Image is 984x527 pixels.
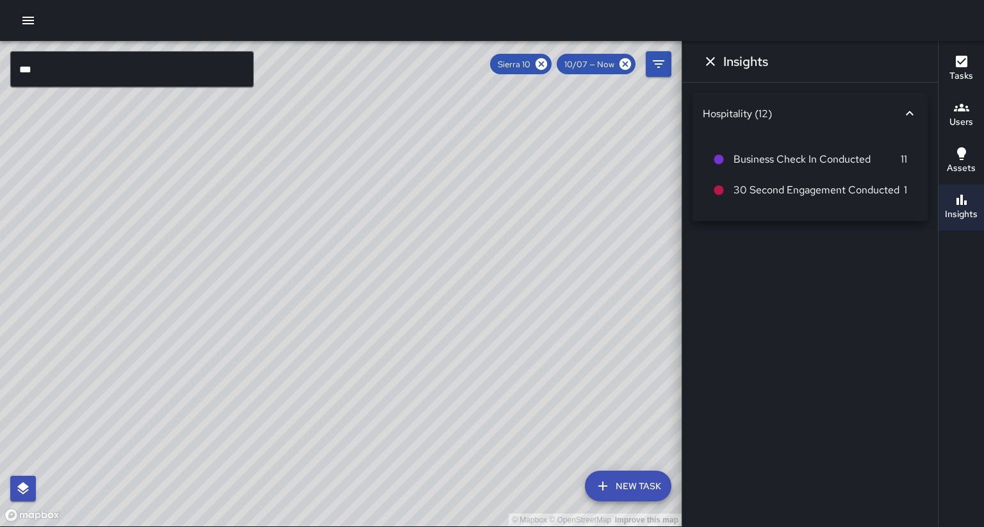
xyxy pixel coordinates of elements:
button: Insights [939,184,984,231]
button: Filters [646,51,671,77]
button: Users [939,92,984,138]
p: 11 [901,152,907,167]
button: Dismiss [698,49,723,74]
div: Sierra 10 [490,54,552,74]
h6: Tasks [949,69,973,83]
span: 10/07 — Now [557,59,622,70]
span: 30 Second Engagement Conducted [734,182,904,198]
button: Tasks [939,46,984,92]
button: Assets [939,138,984,184]
h6: Users [949,115,973,129]
div: 10/07 — Now [557,54,635,74]
span: Sierra 10 [490,59,538,70]
h6: Assets [947,161,976,175]
button: New Task [585,471,671,501]
h6: Insights [723,51,768,72]
div: Hospitality (12) [703,107,902,120]
p: 1 [904,182,907,198]
div: Hospitality (12) [693,93,928,134]
span: Business Check In Conducted [734,152,901,167]
h6: Insights [945,207,978,222]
